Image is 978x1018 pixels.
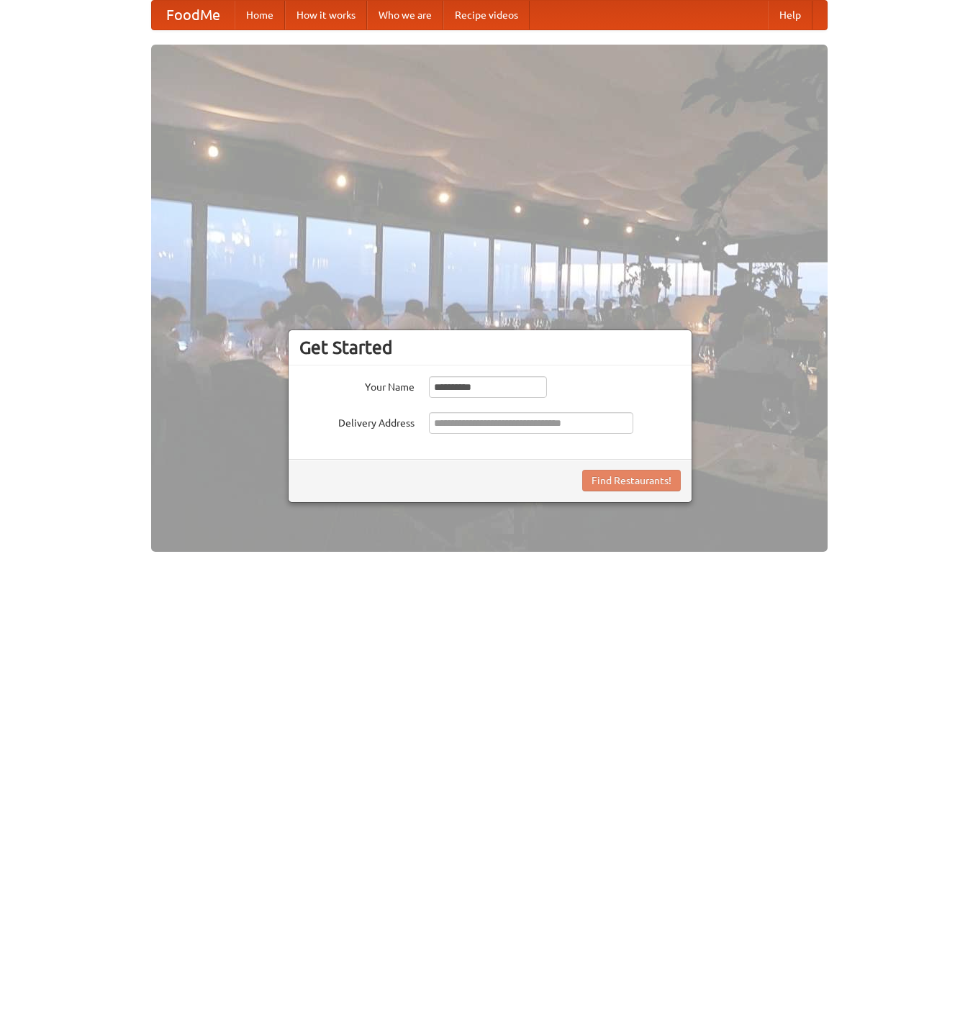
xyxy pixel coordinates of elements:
[582,470,681,491] button: Find Restaurants!
[235,1,285,29] a: Home
[152,1,235,29] a: FoodMe
[299,376,415,394] label: Your Name
[768,1,812,29] a: Help
[443,1,530,29] a: Recipe videos
[299,412,415,430] label: Delivery Address
[299,337,681,358] h3: Get Started
[367,1,443,29] a: Who we are
[285,1,367,29] a: How it works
